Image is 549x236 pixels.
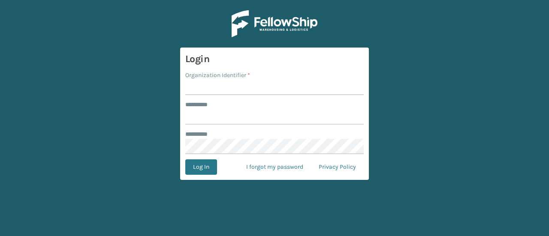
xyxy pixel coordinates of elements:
[238,159,311,175] a: I forgot my password
[185,71,250,80] label: Organization Identifier
[185,53,364,66] h3: Login
[311,159,364,175] a: Privacy Policy
[232,10,317,37] img: Logo
[185,159,217,175] button: Log In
